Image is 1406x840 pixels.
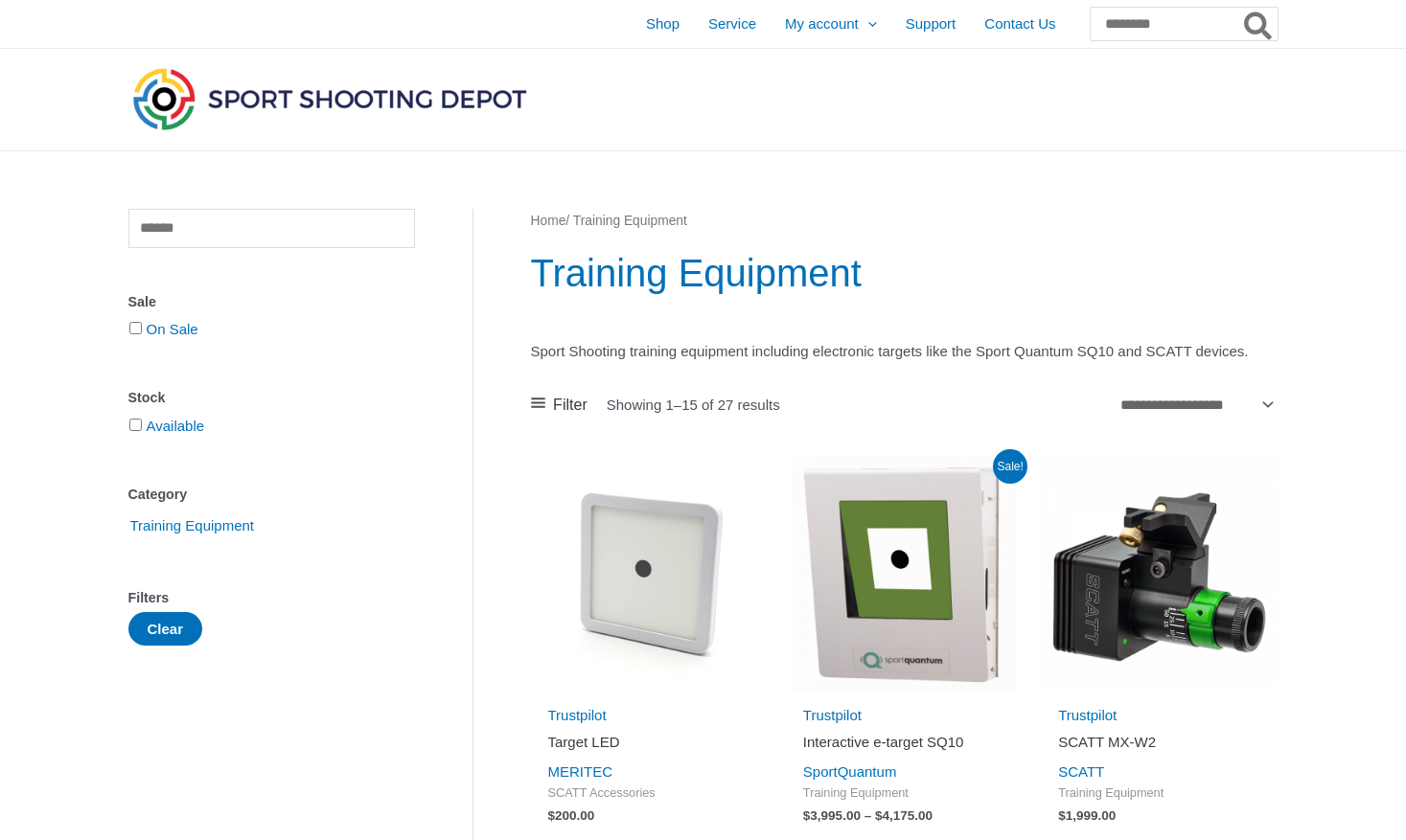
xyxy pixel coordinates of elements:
[1058,733,1259,759] a: SCATT MX-W2
[531,209,1278,234] nav: Breadcrumb
[129,322,142,334] input: On Sale
[147,418,205,434] a: Available
[128,612,203,646] button: Clear
[1058,707,1117,723] a: Trustpilot
[531,455,767,691] img: Target LED
[548,763,613,780] a: MERITEC
[786,455,1022,691] img: SQ10 Interactive e-target
[548,808,556,823] span: $
[1114,391,1278,420] select: Shop order
[128,384,415,412] div: Stock
[803,785,1004,802] span: Training Equipment
[864,808,872,823] span: –
[128,481,415,509] div: Category
[1058,785,1259,802] span: Training Equipment
[531,338,1278,365] p: Sport Shooting training equipment including electronic targets like the Sport Quantum SQ10 and SC...
[803,707,862,723] a: Trustpilot
[1058,808,1116,823] bdi: 1,999.00
[1058,733,1259,752] h2: SCATT MX-W2
[803,733,1004,752] h2: Interactive e-target SQ10
[128,510,257,542] span: Training Equipment
[803,733,1004,759] a: Interactive e-target SQ10
[1058,763,1104,780] a: SCATT
[1058,808,1066,823] span: $
[128,516,257,533] a: Training Equipment
[875,808,883,823] span: $
[993,449,1027,484] span: Sale!
[548,785,749,802] span: SCATT Accessories
[129,419,142,431] input: Available
[1041,455,1277,691] img: SCATT MX-W2 (wireless)
[531,246,1278,300] h1: Training Equipment
[1240,8,1278,40] button: Search
[531,214,566,228] a: Home
[548,733,749,759] a: Target LED
[128,584,415,612] div: Filters
[548,808,595,823] bdi: 200.00
[803,763,897,780] a: SportQuantum
[803,808,811,823] span: $
[548,707,607,723] a: Trustpilot
[128,288,415,316] div: Sale
[147,321,198,337] a: On Sale
[553,391,588,420] span: Filter
[607,397,780,412] p: Showing 1–15 of 27 results
[875,808,933,823] bdi: 4,175.00
[531,391,588,420] a: Filter
[548,733,749,752] h2: Target LED
[128,63,531,134] img: Sport Shooting Depot
[803,808,861,823] bdi: 3,995.00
